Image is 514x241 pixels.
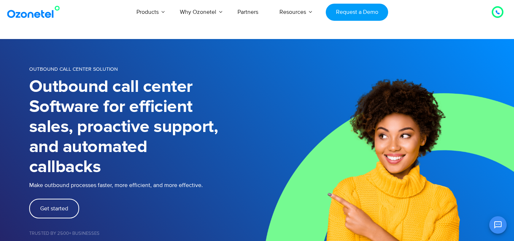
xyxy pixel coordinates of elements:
a: Get started [29,199,79,218]
button: Open chat [489,216,507,234]
span: OUTBOUND CALL CENTER SOLUTION [29,66,118,72]
p: Make outbound processes faster, more efficient, and more effective. [29,181,257,190]
a: Request a Demo [326,4,388,21]
h5: Trusted by 2500+ Businesses [29,231,257,236]
h1: Outbound call center Software for efficient sales, proactive support, and automated callbacks [29,77,257,177]
span: Get started [40,206,68,211]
